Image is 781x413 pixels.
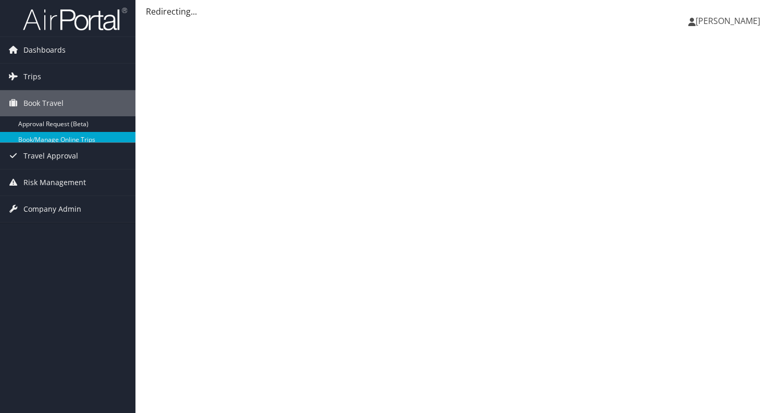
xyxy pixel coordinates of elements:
[23,196,81,222] span: Company Admin
[146,5,771,18] div: Redirecting...
[23,64,41,90] span: Trips
[688,5,771,37] a: [PERSON_NAME]
[23,169,86,196] span: Risk Management
[23,90,64,116] span: Book Travel
[696,15,760,27] span: [PERSON_NAME]
[23,37,66,63] span: Dashboards
[23,143,78,169] span: Travel Approval
[23,7,127,31] img: airportal-logo.png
